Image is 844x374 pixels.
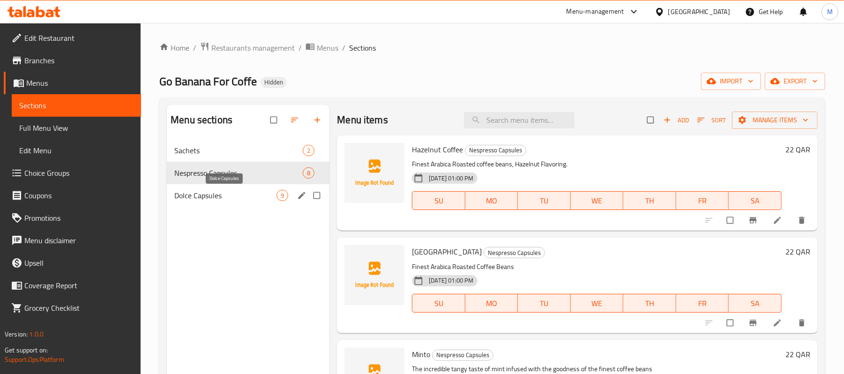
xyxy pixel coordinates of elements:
[765,73,825,90] button: export
[299,42,302,53] li: /
[167,139,329,162] div: Sachets2
[772,75,818,87] span: export
[5,328,28,340] span: Version:
[12,139,141,162] a: Edit Menu
[19,100,134,111] span: Sections
[24,280,134,291] span: Coverage Report
[623,191,676,210] button: TH
[5,353,64,366] a: Support.OpsPlatform
[284,110,307,130] span: Sort sections
[4,49,141,72] a: Branches
[627,297,672,310] span: TH
[680,194,725,208] span: FR
[277,191,288,200] span: 9
[344,245,404,305] img: Milano
[159,42,189,53] a: Home
[193,42,196,53] li: /
[571,191,624,210] button: WE
[171,113,232,127] h2: Menu sections
[344,143,404,203] img: Hazelnut Coffee
[26,77,134,89] span: Menus
[174,167,303,179] span: Nespresso Capsules
[349,42,376,53] span: Sections
[721,314,741,332] span: Select to update
[484,247,545,258] div: Nespresso Capsules
[4,252,141,274] a: Upsell
[522,194,567,208] span: TU
[303,145,314,156] div: items
[412,158,782,170] p: Finest Arabica Roasted coffee beans, Hazelnut Flavoring.
[695,113,728,127] button: Sort
[24,212,134,224] span: Promotions
[24,235,134,246] span: Menu disclaimer
[433,350,493,360] span: Nespresso Capsules
[469,297,515,310] span: MO
[676,191,729,210] button: FR
[661,113,691,127] button: Add
[743,313,765,333] button: Branch-specific-item
[661,113,691,127] span: Add item
[627,194,672,208] span: TH
[465,191,518,210] button: MO
[792,210,814,231] button: delete
[732,194,778,208] span: SA
[303,167,314,179] div: items
[211,42,295,53] span: Restaurants management
[174,145,303,156] span: Sachets
[167,135,329,210] nav: Menu sections
[24,55,134,66] span: Branches
[484,247,545,258] span: Nespresso Capsules
[416,297,461,310] span: SU
[24,190,134,201] span: Coupons
[642,111,661,129] span: Select section
[680,297,725,310] span: FR
[522,297,567,310] span: TU
[412,347,430,361] span: Minto
[571,294,624,313] button: WE
[412,191,465,210] button: SU
[4,297,141,319] a: Grocery Checklist
[416,194,461,208] span: SU
[785,348,810,361] h6: 22 QAR
[464,112,575,128] input: search
[4,27,141,49] a: Edit Restaurant
[465,294,518,313] button: MO
[261,77,287,88] div: Hidden
[743,210,765,231] button: Branch-specific-item
[518,294,571,313] button: TU
[432,350,493,361] div: Nespresso Capsules
[732,112,818,129] button: Manage items
[24,167,134,179] span: Choice Groups
[412,245,482,259] span: [GEOGRAPHIC_DATA]
[412,261,782,273] p: Finest Arabica Roasted Coffee Beans
[5,344,48,356] span: Get support on:
[4,274,141,297] a: Coverage Report
[265,111,284,129] span: Select all sections
[159,42,825,54] nav: breadcrumb
[425,276,477,285] span: [DATE] 01:00 PM
[4,229,141,252] a: Menu disclaimer
[12,117,141,139] a: Full Menu View
[773,216,784,225] a: Edit menu item
[721,211,741,229] span: Select to update
[303,169,314,178] span: 8
[701,73,761,90] button: import
[518,191,571,210] button: TU
[697,115,726,126] span: Sort
[167,162,329,184] div: Nespresso Capsules8
[676,294,729,313] button: FR
[307,110,329,130] button: Add section
[303,146,314,155] span: 2
[4,162,141,184] a: Choice Groups
[296,189,310,202] button: edit
[729,191,782,210] button: SA
[200,42,295,54] a: Restaurants management
[24,257,134,269] span: Upsell
[668,7,730,17] div: [GEOGRAPHIC_DATA]
[342,42,345,53] li: /
[306,42,338,54] a: Menus
[827,7,833,17] span: M
[739,114,810,126] span: Manage items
